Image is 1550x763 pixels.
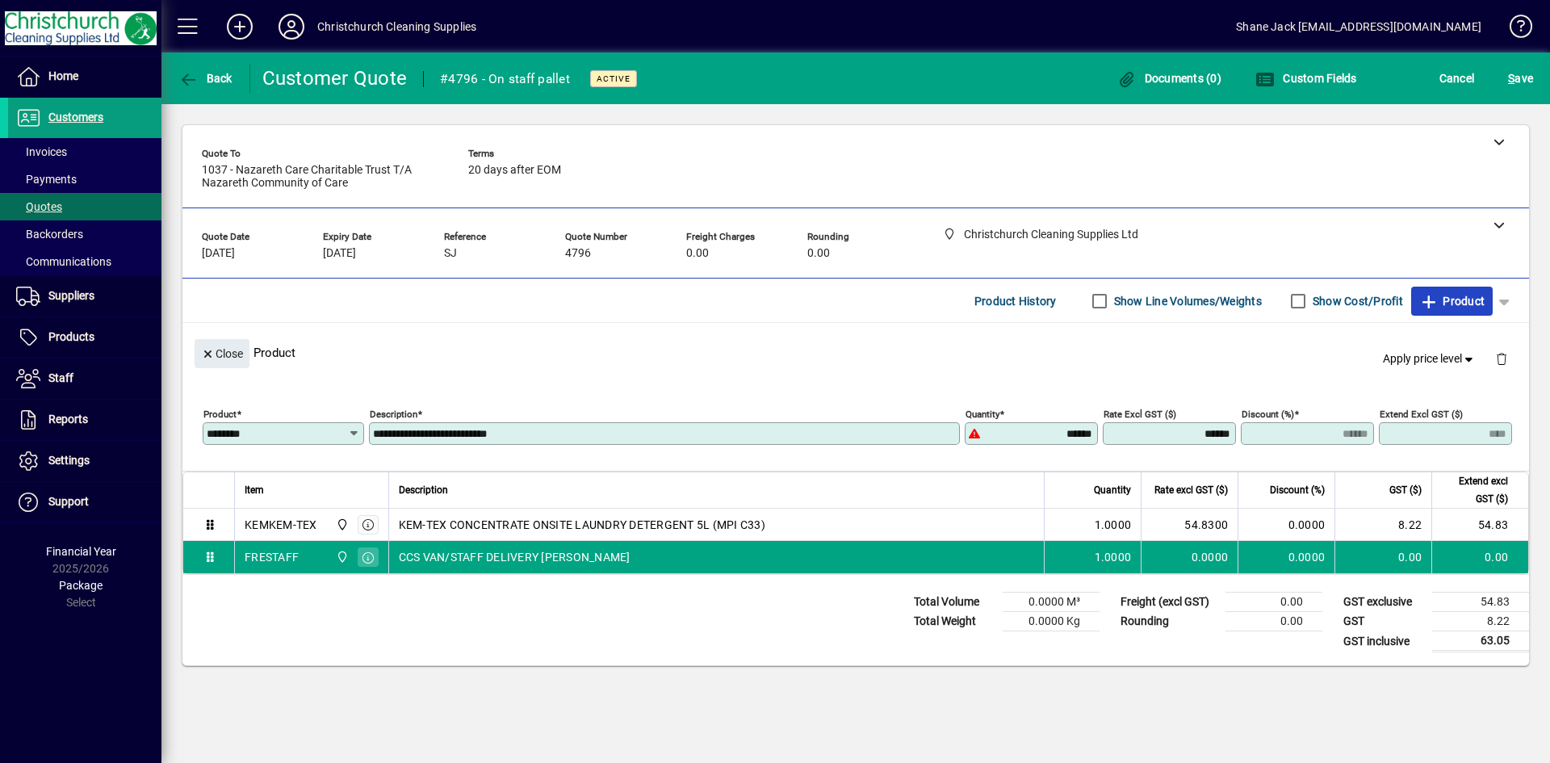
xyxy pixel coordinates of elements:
span: Cancel [1439,65,1475,91]
td: 54.83 [1431,509,1528,541]
button: Save [1504,64,1537,93]
span: SJ [444,247,457,260]
app-page-header-button: Delete [1482,351,1521,366]
a: Settings [8,441,161,481]
span: 4796 [565,247,591,260]
button: Custom Fields [1251,64,1361,93]
span: 20 days after EOM [468,164,561,177]
app-page-header-button: Back [161,64,250,93]
td: 0.00 [1225,612,1322,631]
td: 0.00 [1225,593,1322,612]
span: Apply price level [1383,350,1477,367]
span: Support [48,495,89,508]
td: Total Volume [906,593,1003,612]
span: 0.00 [807,247,830,260]
mat-label: Extend excl GST ($) [1380,409,1463,420]
label: Show Line Volumes/Weights [1111,293,1262,309]
span: 1.0000 [1095,517,1132,533]
td: GST exclusive [1335,593,1432,612]
button: Cancel [1435,64,1479,93]
a: Backorders [8,220,161,248]
a: Home [8,57,161,97]
button: Add [214,12,266,41]
span: Close [201,341,243,367]
span: Custom Fields [1255,72,1357,85]
button: Back [174,64,237,93]
span: GST ($) [1389,481,1422,499]
span: Rate excl GST ($) [1154,481,1228,499]
span: Home [48,69,78,82]
span: Settings [48,454,90,467]
a: Knowledge Base [1498,3,1530,56]
span: Payments [16,173,77,186]
span: Discount (%) [1270,481,1325,499]
button: Profile [266,12,317,41]
span: Products [48,330,94,343]
span: Suppliers [48,289,94,302]
span: Package [59,579,103,592]
span: Communications [16,255,111,268]
button: Documents (0) [1112,64,1225,93]
span: Back [178,72,232,85]
span: Extend excl GST ($) [1442,472,1508,508]
span: Active [597,73,630,84]
div: Shane Jack [EMAIL_ADDRESS][DOMAIN_NAME] [1236,14,1481,40]
div: KEMKEM-TEX [245,517,317,533]
div: #4796 - On staff pallet [440,66,570,92]
td: 0.00 [1334,541,1431,573]
mat-label: Discount (%) [1242,409,1294,420]
td: 0.0000 [1238,509,1334,541]
a: Products [8,317,161,358]
div: Product [182,323,1529,382]
a: Suppliers [8,276,161,317]
span: Item [245,481,264,499]
span: Invoices [16,145,67,158]
td: 8.22 [1432,612,1529,631]
span: Backorders [16,228,83,241]
span: 1.0000 [1095,549,1132,565]
td: Rounding [1112,612,1225,631]
div: FRESTAFF [245,549,299,565]
td: 63.05 [1432,631,1529,652]
span: Documents (0) [1116,72,1221,85]
mat-label: Product [203,409,237,420]
span: [DATE] [202,247,235,260]
a: Invoices [8,138,161,166]
span: Reports [48,413,88,426]
span: Quotes [16,200,62,213]
mat-label: Description [370,409,417,420]
button: Close [195,339,249,368]
a: Reports [8,400,161,440]
span: Christchurch Cleaning Supplies Ltd [332,516,350,534]
button: Product History [968,287,1063,316]
span: [DATE] [323,247,356,260]
span: Customers [48,111,103,124]
td: 0.00 [1431,541,1528,573]
span: S [1508,72,1514,85]
td: GST [1335,612,1432,631]
a: Support [8,482,161,522]
label: Show Cost/Profit [1309,293,1403,309]
td: 8.22 [1334,509,1431,541]
span: Quantity [1094,481,1131,499]
td: Total Weight [906,612,1003,631]
div: Customer Quote [262,65,408,91]
span: Product History [974,288,1057,314]
span: 1037 - Nazareth Care Charitable Trust T/A Nazareth Community of Care [202,164,444,190]
a: Communications [8,248,161,275]
span: Product [1419,288,1485,314]
div: Christchurch Cleaning Supplies [317,14,476,40]
a: Staff [8,358,161,399]
mat-label: Quantity [966,409,999,420]
span: Christchurch Cleaning Supplies Ltd [332,548,350,566]
td: 0.0000 Kg [1003,612,1100,631]
a: Quotes [8,193,161,220]
a: Payments [8,166,161,193]
td: 0.0000 [1238,541,1334,573]
span: Staff [48,371,73,384]
span: Financial Year [46,545,116,558]
mat-label: Rate excl GST ($) [1104,409,1176,420]
td: 54.83 [1432,593,1529,612]
span: CCS VAN/STAFF DELIVERY [PERSON_NAME] [399,549,630,565]
app-page-header-button: Close [191,346,253,360]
